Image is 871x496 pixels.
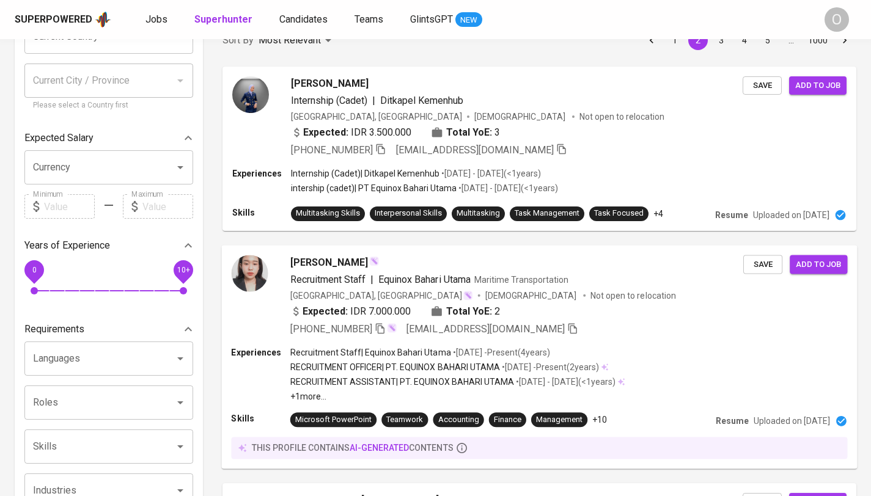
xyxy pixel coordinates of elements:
b: Expected: [303,125,348,140]
span: [PHONE_NUMBER] [291,144,373,156]
button: Go to page 5 [758,31,777,50]
span: 2 [494,304,500,318]
p: Not open to relocation [579,111,664,123]
span: Jobs [145,13,167,25]
a: Superpoweredapp logo [15,10,111,29]
img: magic_wand.svg [387,323,397,332]
img: 63b6856196004a587624bbe1b6096925.png [232,76,269,113]
span: 10+ [177,266,189,274]
b: Expected: [303,304,348,318]
span: 3 [494,125,500,140]
img: magic_wand.svg [463,290,473,300]
button: Open [172,394,189,411]
p: Resume [715,209,748,221]
span: Save [749,79,776,93]
div: Expected Salary [24,126,193,150]
p: Sort By [222,33,254,48]
span: Add to job [796,257,841,271]
p: • [DATE] - [DATE] ( <1 years ) [514,376,616,388]
span: [PERSON_NAME] [291,76,369,91]
div: Requirements [24,317,193,341]
button: Open [172,350,189,367]
button: Go to previous page [642,31,661,50]
a: [PERSON_NAME]Recruitment Staff|Equinox Bahari UtamaMaritime Transportation[GEOGRAPHIC_DATA], [GEO... [222,246,856,469]
p: • [DATE] - [DATE] ( <1 years ) [457,182,558,194]
span: [DEMOGRAPHIC_DATA] [485,289,578,301]
p: this profile contains contents [252,442,454,454]
span: Save [749,257,776,271]
p: intership (cadet) | PT Equinox Bahari Utama [291,182,457,194]
button: Go to page 1000 [804,31,831,50]
span: [PHONE_NUMBER] [290,323,372,334]
p: • [DATE] - Present ( 2 years ) [500,361,599,373]
button: Go to page 1 [665,31,685,50]
div: [GEOGRAPHIC_DATA], [GEOGRAPHIC_DATA] [291,111,462,123]
span: Maritime Transportation [474,274,568,284]
p: Skills [231,412,290,425]
p: Skills [232,206,291,219]
button: Save [743,255,782,274]
div: [GEOGRAPHIC_DATA], [GEOGRAPHIC_DATA] [290,289,473,301]
p: RECRUITMENT OFFICER | PT. EQUINOX BAHARI UTAMA [290,361,500,373]
button: Add to job [790,255,847,274]
a: Candidates [279,12,330,27]
span: NEW [455,14,482,26]
span: | [370,272,373,286]
div: Teamwork [386,414,423,426]
p: Resume [716,415,749,427]
b: Superhunter [194,13,252,25]
p: +1 more ... [290,390,625,403]
span: Recruitment Staff [290,273,366,285]
p: Years of Experience [24,238,110,253]
a: GlintsGPT NEW [410,12,482,27]
p: Recruitment Staff | Equinox Bahari Utama [290,346,451,359]
b: Total YoE: [446,304,492,318]
b: Total YoE: [446,125,492,140]
span: 0 [32,266,36,274]
input: Value [142,194,193,219]
a: Teams [355,12,386,27]
span: Add to job [795,79,840,93]
div: … [781,34,801,46]
span: Equinox Bahari Utama [378,273,470,285]
button: Go to next page [835,31,854,50]
span: [DEMOGRAPHIC_DATA] [474,111,567,123]
p: Uploaded on [DATE] [753,209,829,221]
div: Interpersonal Skills [375,208,442,219]
div: IDR 3.500.000 [291,125,411,140]
button: Go to page 4 [735,31,754,50]
p: Most Relevant [259,33,321,48]
p: Requirements [24,322,84,337]
p: • [DATE] - [DATE] ( <1 years ) [439,167,541,180]
span: Ditkapel Kemenhub [380,95,463,106]
span: Teams [355,13,383,25]
p: Internship (Cadet) | Ditkapel Kemenhub [291,167,439,180]
div: Finance [494,414,521,426]
p: Uploaded on [DATE] [754,415,830,427]
span: GlintsGPT [410,13,453,25]
a: Jobs [145,12,170,27]
span: Candidates [279,13,328,25]
div: Task Management [515,208,579,219]
div: Microsoft PowerPoint [295,414,372,426]
button: Open [172,438,189,455]
span: AI-generated [350,443,409,453]
button: Open [172,159,189,176]
a: Superhunter [194,12,255,27]
p: Expected Salary [24,131,94,145]
button: page 2 [688,31,708,50]
p: +10 [592,414,607,426]
div: Management [536,414,583,426]
div: O [825,7,849,32]
img: app logo [95,10,111,29]
div: Accounting [438,414,479,426]
p: Not open to relocation [590,289,675,301]
span: Internship (Cadet) [291,95,367,106]
div: Superpowered [15,13,92,27]
div: Multitasking [457,208,500,219]
div: IDR 7.000.000 [290,304,411,318]
a: [PERSON_NAME]Internship (Cadet)|Ditkapel Kemenhub[GEOGRAPHIC_DATA], [GEOGRAPHIC_DATA][DEMOGRAPHIC... [222,67,856,231]
nav: pagination navigation [640,31,856,50]
p: Experiences [232,167,291,180]
span: [EMAIL_ADDRESS][DOMAIN_NAME] [396,144,554,156]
